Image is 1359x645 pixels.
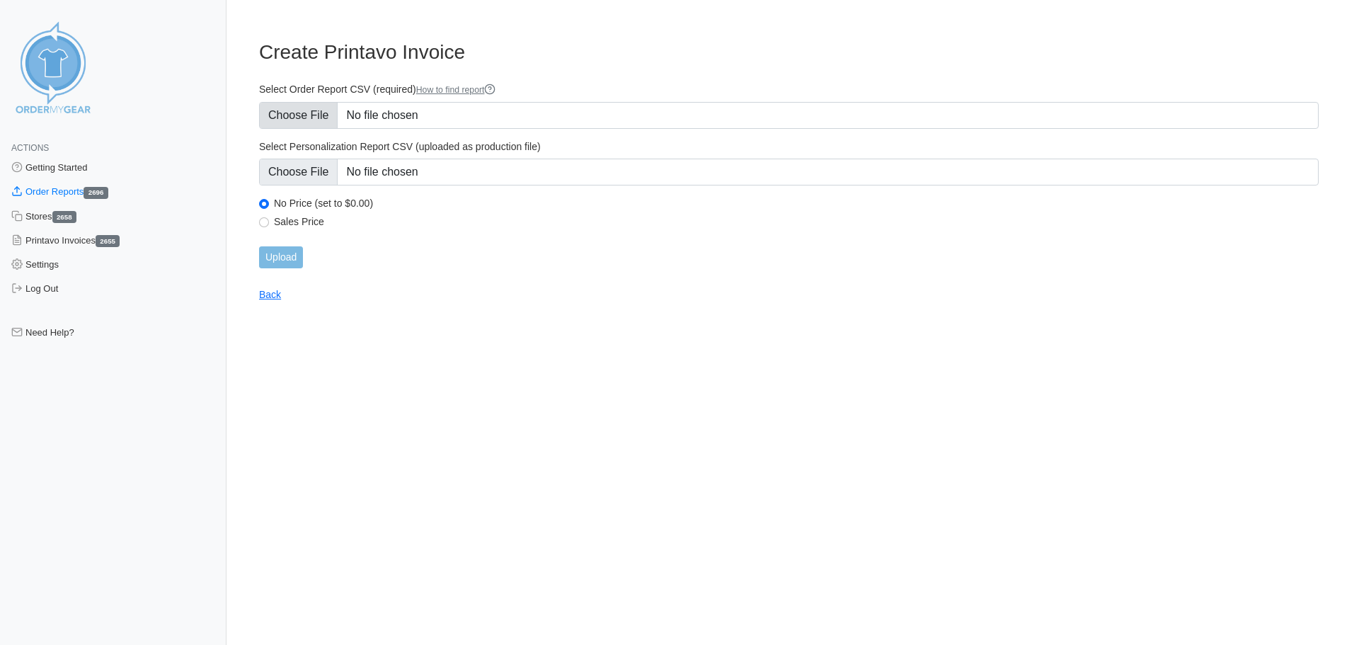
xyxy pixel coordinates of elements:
[11,143,49,153] span: Actions
[84,187,108,199] span: 2696
[259,83,1319,96] label: Select Order Report CSV (required)
[274,215,1319,228] label: Sales Price
[259,40,1319,64] h3: Create Printavo Invoice
[274,197,1319,210] label: No Price (set to $0.00)
[96,235,120,247] span: 2655
[259,140,1319,153] label: Select Personalization Report CSV (uploaded as production file)
[259,289,281,300] a: Back
[416,85,496,95] a: How to find report
[259,246,303,268] input: Upload
[52,211,76,223] span: 2658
